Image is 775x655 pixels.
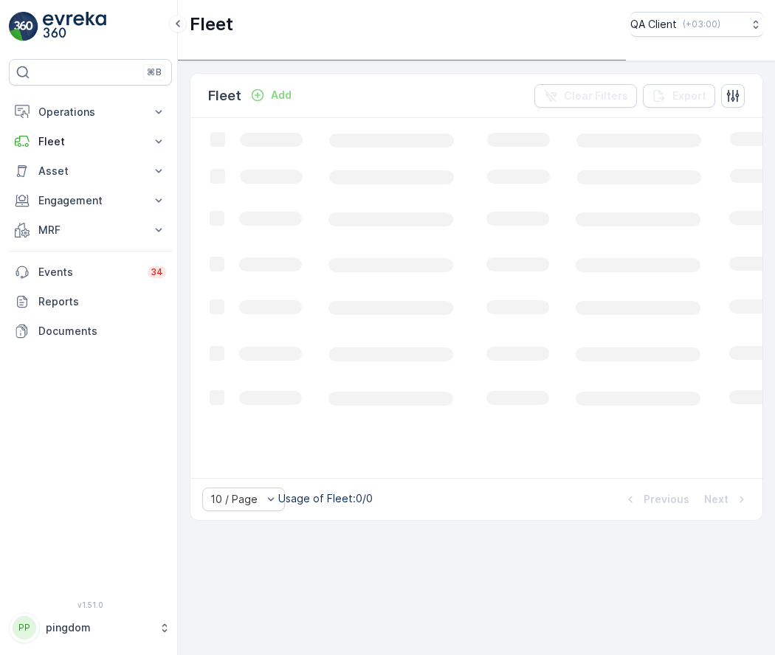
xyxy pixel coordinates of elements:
[46,620,151,635] p: pingdom
[13,616,36,640] div: PP
[190,13,233,36] p: Fleet
[9,600,172,609] span: v 1.51.0
[38,294,166,309] p: Reports
[534,84,637,108] button: Clear Filters
[147,66,162,78] p: ⌘B
[271,88,292,103] p: Add
[244,86,297,104] button: Add
[683,18,720,30] p: ( +03:00 )
[630,17,677,32] p: QA Client
[38,134,142,149] p: Fleet
[9,12,38,41] img: logo
[564,89,628,103] p: Clear Filters
[38,193,142,208] p: Engagement
[704,492,728,507] p: Next
[630,12,763,37] button: QA Client(+03:00)
[43,12,106,41] img: logo_light-DOdMpM7g.png
[38,223,142,238] p: MRF
[9,257,172,287] a: Events34
[643,84,715,108] button: Export
[38,164,142,179] p: Asset
[151,266,163,278] p: 34
[9,287,172,316] a: Reports
[9,215,172,245] button: MRF
[9,316,172,346] a: Documents
[38,105,142,119] p: Operations
[9,612,172,643] button: PPpingdom
[9,97,172,127] button: Operations
[38,265,139,280] p: Events
[621,491,691,508] button: Previous
[9,186,172,215] button: Engagement
[703,491,751,508] button: Next
[208,86,241,106] p: Fleet
[672,89,706,103] p: Export
[9,127,172,156] button: Fleet
[38,324,166,339] p: Documents
[644,492,689,507] p: Previous
[9,156,172,186] button: Asset
[278,491,373,506] p: Usage of Fleet : 0/0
